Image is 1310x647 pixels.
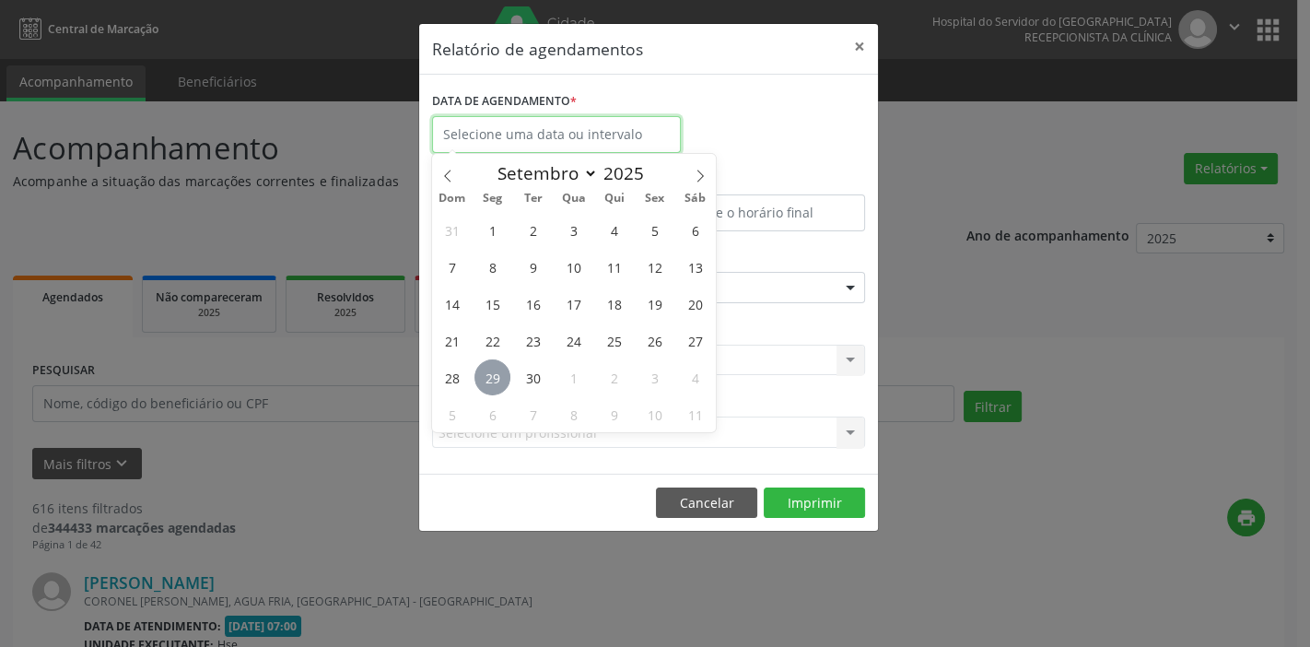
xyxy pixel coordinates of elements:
span: Setembro 17, 2025 [556,286,591,322]
span: Dom [432,193,473,205]
span: Outubro 4, 2025 [677,359,713,395]
span: Sex [635,193,675,205]
span: Setembro 2, 2025 [515,212,551,248]
input: Year [598,161,659,185]
span: Setembro 21, 2025 [434,323,470,359]
span: Setembro 4, 2025 [596,212,632,248]
span: Setembro 11, 2025 [596,249,632,285]
span: Setembro 20, 2025 [677,286,713,322]
span: Setembro 8, 2025 [474,249,510,285]
span: Outubro 3, 2025 [637,359,673,395]
span: Setembro 5, 2025 [637,212,673,248]
span: Setembro 25, 2025 [596,323,632,359]
span: Setembro 27, 2025 [677,323,713,359]
span: Setembro 10, 2025 [556,249,591,285]
span: Outubro 11, 2025 [677,396,713,432]
span: Setembro 23, 2025 [515,323,551,359]
span: Outubro 5, 2025 [434,396,470,432]
select: Month [488,160,599,186]
span: Qui [594,193,635,205]
span: Setembro 7, 2025 [434,249,470,285]
span: Agosto 31, 2025 [434,212,470,248]
span: Outubro 6, 2025 [474,396,510,432]
span: Setembro 26, 2025 [637,323,673,359]
span: Setembro 29, 2025 [474,359,510,395]
span: Setembro 28, 2025 [434,359,470,395]
h5: Relatório de agendamentos [432,37,643,61]
button: Cancelar [656,488,757,519]
span: Setembro 30, 2025 [515,359,551,395]
label: DATA DE AGENDAMENTO [432,88,577,116]
span: Setembro 9, 2025 [515,249,551,285]
span: Setembro 6, 2025 [677,212,713,248]
span: Outubro 8, 2025 [556,396,591,432]
span: Outubro 9, 2025 [596,396,632,432]
span: Outubro 7, 2025 [515,396,551,432]
span: Setembro 16, 2025 [515,286,551,322]
button: Close [841,24,878,69]
span: Ter [513,193,554,205]
span: Setembro 1, 2025 [474,212,510,248]
span: Sáb [675,193,716,205]
span: Setembro 24, 2025 [556,323,591,359]
span: Setembro 13, 2025 [677,249,713,285]
button: Imprimir [764,488,865,519]
span: Outubro 1, 2025 [556,359,591,395]
span: Setembro 15, 2025 [474,286,510,322]
label: ATÉ [653,166,865,194]
span: Setembro 12, 2025 [637,249,673,285]
span: Setembro 19, 2025 [637,286,673,322]
span: Setembro 14, 2025 [434,286,470,322]
input: Selecione uma data ou intervalo [432,116,681,153]
span: Setembro 3, 2025 [556,212,591,248]
input: Selecione o horário final [653,194,865,231]
span: Setembro 18, 2025 [596,286,632,322]
span: Outubro 2, 2025 [596,359,632,395]
span: Outubro 10, 2025 [637,396,673,432]
span: Seg [473,193,513,205]
span: Qua [554,193,594,205]
span: Setembro 22, 2025 [474,323,510,359]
